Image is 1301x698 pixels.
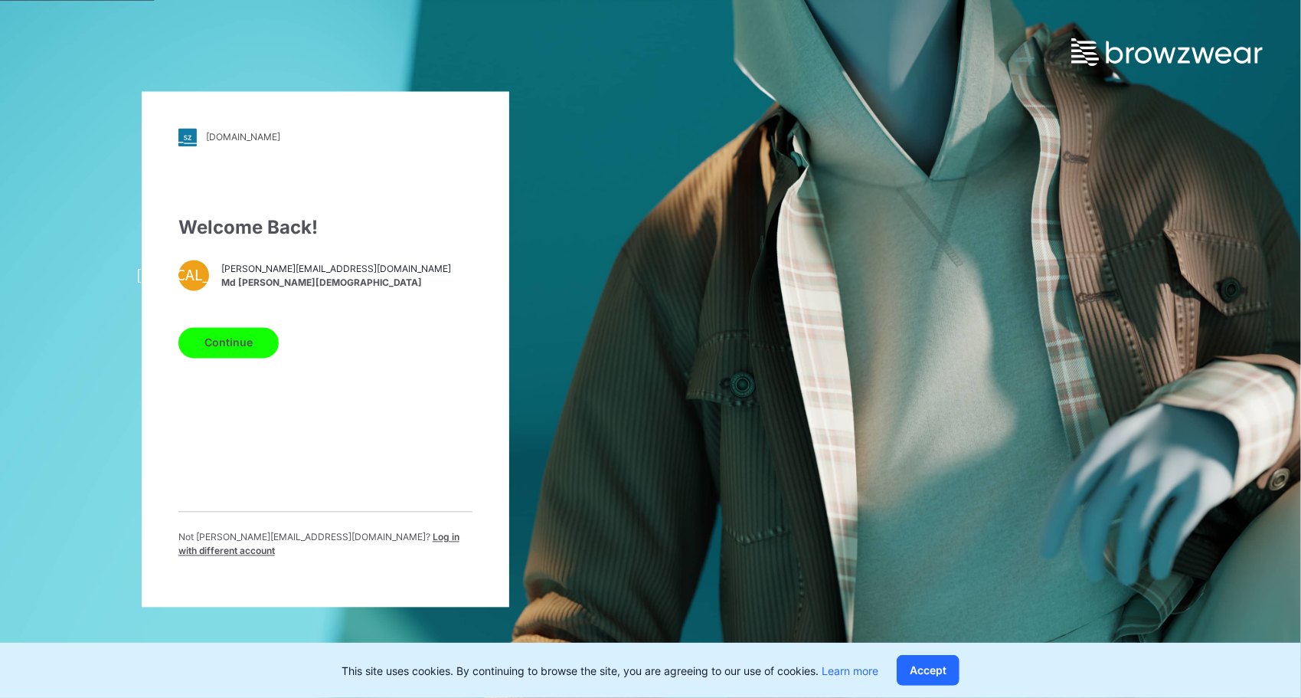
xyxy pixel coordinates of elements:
[1071,38,1263,66] img: browzwear-logo.e42bd6dac1945053ebaf764b6aa21510.svg
[178,530,472,558] p: Not [PERSON_NAME][EMAIL_ADDRESS][DOMAIN_NAME] ?
[897,655,959,686] button: Accept
[178,214,472,241] div: Welcome Back!
[342,663,878,679] p: This site uses cookies. By continuing to browse the site, you are agreeing to our use of cookies.
[178,128,472,146] a: [DOMAIN_NAME]
[206,132,280,143] div: [DOMAIN_NAME]
[221,277,451,290] span: Md [PERSON_NAME][DEMOGRAPHIC_DATA]
[221,263,451,277] span: [PERSON_NAME][EMAIL_ADDRESS][DOMAIN_NAME]
[178,327,279,358] button: Continue
[178,260,209,290] div: [MEDICAL_DATA]
[822,664,878,677] a: Learn more
[178,128,197,146] img: stylezone-logo.562084cfcfab977791bfbf7441f1a819.svg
